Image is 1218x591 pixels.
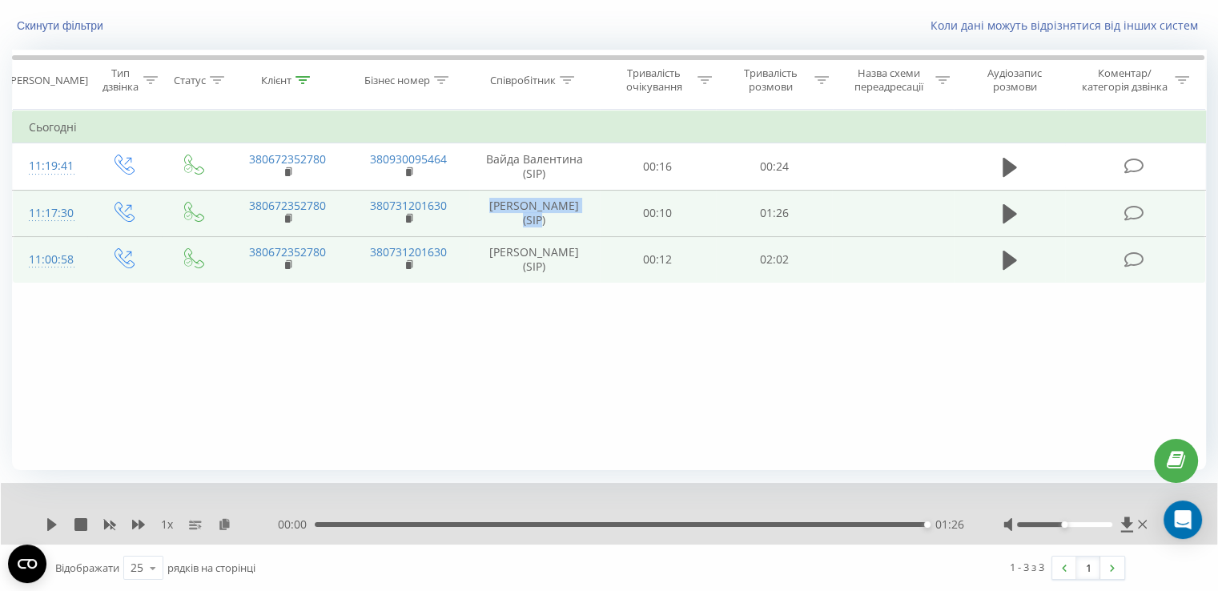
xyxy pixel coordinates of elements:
a: 380731201630 [370,244,447,259]
div: Коментар/категорія дзвінка [1077,66,1171,94]
div: Назва схеми переадресації [847,66,931,94]
div: 11:00:58 [29,244,71,275]
td: [PERSON_NAME] (SIP) [469,236,600,283]
td: [PERSON_NAME] (SIP) [469,190,600,236]
span: 01:26 [935,517,963,533]
div: Співробітник [490,74,556,87]
button: Open CMP widget [8,545,46,583]
a: 380672352780 [249,244,326,259]
a: 380731201630 [370,198,447,213]
div: Бізнес номер [364,74,430,87]
button: Скинути фільтри [12,18,111,33]
span: 1 x [161,517,173,533]
div: Клієнт [261,74,291,87]
div: 1 - 3 з 3 [1010,559,1044,575]
td: 01:26 [716,190,832,236]
td: 00:12 [600,236,716,283]
div: Accessibility label [1061,521,1067,528]
span: рядків на сторінці [167,561,255,575]
div: Статус [174,74,206,87]
a: Коли дані можуть відрізнятися вiд інших систем [931,18,1206,33]
div: Аудіозапис розмови [968,66,1062,94]
td: 00:24 [716,143,832,190]
div: Accessibility label [924,521,931,528]
td: Вайда Валентина (SIP) [469,143,600,190]
div: Тривалість розмови [730,66,810,94]
a: 380930095464 [370,151,447,167]
a: 1 [1076,557,1100,579]
a: 380672352780 [249,151,326,167]
div: 25 [131,560,143,576]
div: Open Intercom Messenger [1164,501,1202,539]
a: 380672352780 [249,198,326,213]
span: Відображати [55,561,119,575]
span: 00:00 [278,517,315,533]
div: 11:17:30 [29,198,71,229]
td: 02:02 [716,236,832,283]
div: Тип дзвінка [101,66,139,94]
td: 00:16 [600,143,716,190]
div: [PERSON_NAME] [7,74,88,87]
div: 11:19:41 [29,151,71,182]
td: Сьогодні [13,111,1206,143]
td: 00:10 [600,190,716,236]
div: Тривалість очікування [614,66,694,94]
